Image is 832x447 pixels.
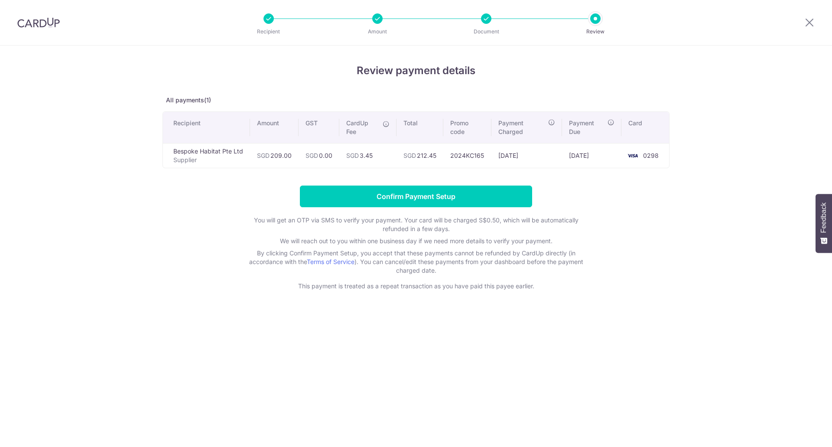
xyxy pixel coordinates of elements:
th: Promo code [443,112,491,143]
th: Amount [250,112,299,143]
td: [DATE] [491,143,562,168]
span: SGD [257,152,270,159]
span: Feedback [820,202,828,233]
span: Payment Charged [498,119,546,136]
td: 2024KC165 [443,143,491,168]
td: 3.45 [339,143,396,168]
p: Recipient [237,27,301,36]
span: Payment Due [569,119,605,136]
td: Bespoke Habitat Pte Ltd [163,143,250,168]
td: 0.00 [299,143,339,168]
span: SGD [346,152,359,159]
img: CardUp [17,17,60,28]
span: CardUp Fee [346,119,378,136]
th: GST [299,112,339,143]
td: 212.45 [396,143,443,168]
p: Amount [345,27,409,36]
th: Card [621,112,669,143]
p: Document [454,27,518,36]
input: Confirm Payment Setup [300,186,532,207]
button: Feedback - Show survey [816,194,832,253]
th: Recipient [163,112,250,143]
iframe: Opens a widget where you can find more information [777,421,823,443]
img: <span class="translation_missing" title="translation missing: en.account_steps.new_confirm_form.b... [624,150,641,161]
td: [DATE] [562,143,621,168]
p: We will reach out to you within one business day if we need more details to verify your payment. [243,237,589,245]
span: SGD [403,152,416,159]
td: 209.00 [250,143,299,168]
th: Total [396,112,443,143]
p: Review [563,27,627,36]
p: All payments(1) [162,96,669,104]
p: This payment is treated as a repeat transaction as you have paid this payee earlier. [243,282,589,290]
p: By clicking Confirm Payment Setup, you accept that these payments cannot be refunded by CardUp di... [243,249,589,275]
span: 0298 [643,152,659,159]
span: SGD [305,152,318,159]
p: Supplier [173,156,243,164]
a: Terms of Service [307,258,354,265]
p: You will get an OTP via SMS to verify your payment. Your card will be charged S$0.50, which will ... [243,216,589,233]
h4: Review payment details [162,63,669,78]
